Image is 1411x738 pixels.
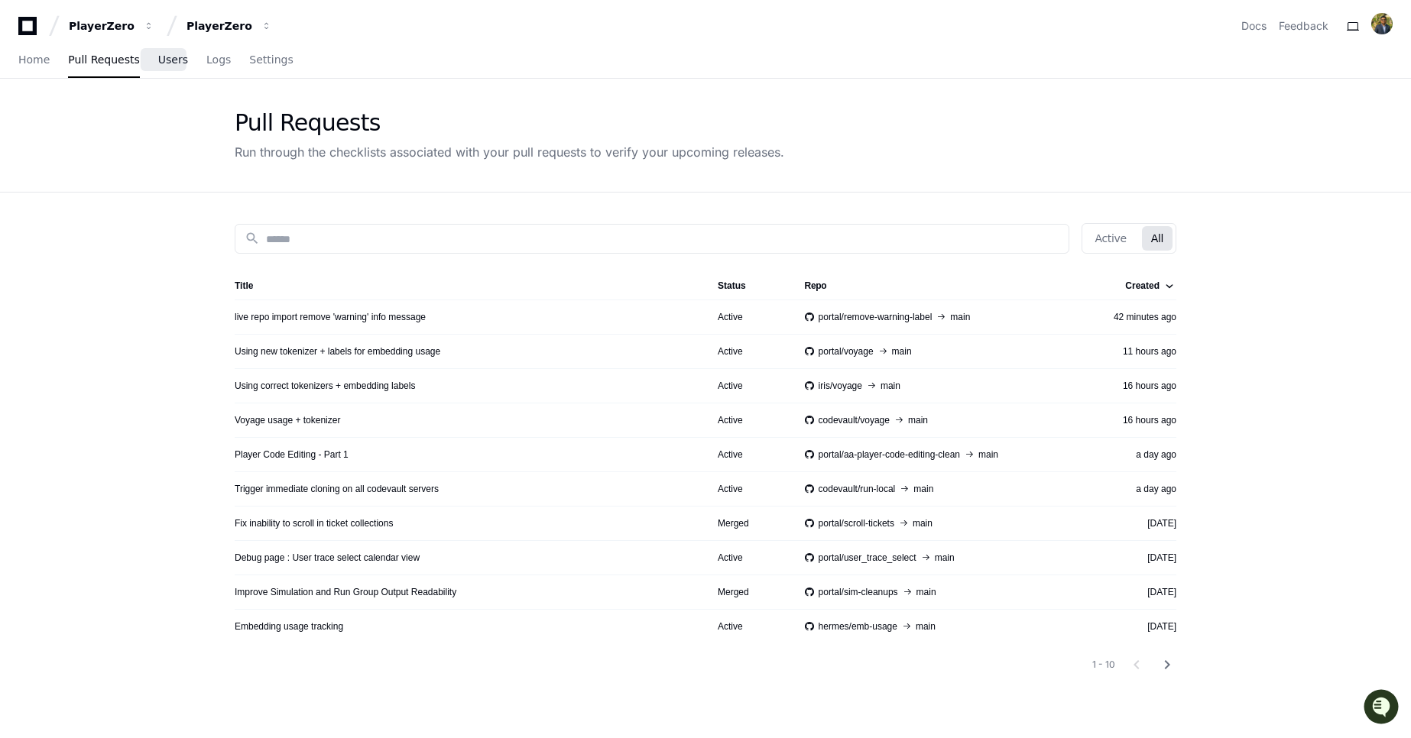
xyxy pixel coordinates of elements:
[235,345,440,358] a: Using new tokenizer + labels for embedding usage
[1125,280,1160,292] div: Created
[235,380,415,392] a: Using correct tokenizers + embedding labels
[819,380,862,392] span: iris/voyage
[235,109,784,137] div: Pull Requests
[1125,280,1173,292] div: Created
[913,517,933,529] span: main
[1091,448,1176,461] div: a day ago
[978,448,998,461] span: main
[235,620,343,633] a: Embedding usage tracking
[206,55,231,64] span: Logs
[916,620,936,633] span: main
[235,586,456,598] a: Improve Simulation and Run Group Output Readability
[892,345,912,358] span: main
[881,380,900,392] span: main
[68,43,139,78] a: Pull Requests
[793,272,1079,299] th: Repo
[187,18,252,34] div: PlayerZero
[718,280,746,292] div: Status
[245,231,260,246] mat-icon: search
[1091,483,1176,495] div: a day ago
[718,380,780,392] div: Active
[235,280,253,292] div: Title
[718,517,780,529] div: Merged
[235,448,349,461] a: Player Code Editing - Part 1
[1091,311,1176,323] div: 42 minutes ago
[718,414,780,426] div: Active
[18,43,50,78] a: Home
[1091,380,1176,392] div: 16 hours ago
[1091,414,1176,426] div: 16 hours ago
[718,280,780,292] div: Status
[718,345,780,358] div: Active
[108,160,185,172] a: Powered byPylon
[235,483,439,495] a: Trigger immediate cloning on all codevault servers
[916,586,936,598] span: main
[819,517,894,529] span: portal/scroll-tickets
[1091,345,1176,358] div: 11 hours ago
[1241,18,1267,34] a: Docs
[1158,655,1176,674] mat-icon: chevron_right
[718,552,780,564] div: Active
[158,43,188,78] a: Users
[180,12,278,40] button: PlayerZero
[69,18,135,34] div: PlayerZero
[819,311,933,323] span: portal/remove-warning-label
[249,43,293,78] a: Settings
[235,517,393,529] a: Fix inability to scroll in ticket collections
[718,620,780,633] div: Active
[52,114,251,129] div: Start new chat
[908,414,928,426] span: main
[235,414,340,426] a: Voyage usage + tokenizer
[260,118,278,137] button: Start new chat
[950,311,970,323] span: main
[15,61,278,86] div: Welcome
[235,143,784,161] div: Run through the checklists associated with your pull requests to verify your upcoming releases.
[15,114,43,141] img: 1756235613930-3d25f9e4-fa56-45dd-b3ad-e072dfbd1548
[152,160,185,172] span: Pylon
[158,55,188,64] span: Users
[206,43,231,78] a: Logs
[718,483,780,495] div: Active
[913,483,933,495] span: main
[52,129,222,141] div: We're offline, but we'll be back soon!
[819,586,898,598] span: portal/sim-cleanups
[819,483,896,495] span: codevault/run-local
[235,552,420,564] a: Debug page : User trace select calendar view
[68,55,139,64] span: Pull Requests
[1362,688,1403,729] iframe: Open customer support
[63,12,161,40] button: PlayerZero
[1091,552,1176,564] div: [DATE]
[718,448,780,461] div: Active
[1091,517,1176,529] div: [DATE]
[18,55,50,64] span: Home
[1092,659,1115,671] div: 1 - 10
[819,552,916,564] span: portal/user_trace_select
[819,345,874,358] span: portal/voyage
[718,586,780,598] div: Merged
[1091,620,1176,633] div: [DATE]
[15,15,46,46] img: PlayerZero
[935,552,955,564] span: main
[819,448,960,461] span: portal/aa-player-code-editing-clean
[718,311,780,323] div: Active
[819,414,890,426] span: codevault/voyage
[1085,226,1135,251] button: Active
[1371,13,1393,34] img: avatar
[1142,226,1173,251] button: All
[249,55,293,64] span: Settings
[819,620,897,633] span: hermes/emb-usage
[235,311,426,323] a: live repo import remove 'warning' info message
[235,280,693,292] div: Title
[1279,18,1328,34] button: Feedback
[1091,586,1176,598] div: [DATE]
